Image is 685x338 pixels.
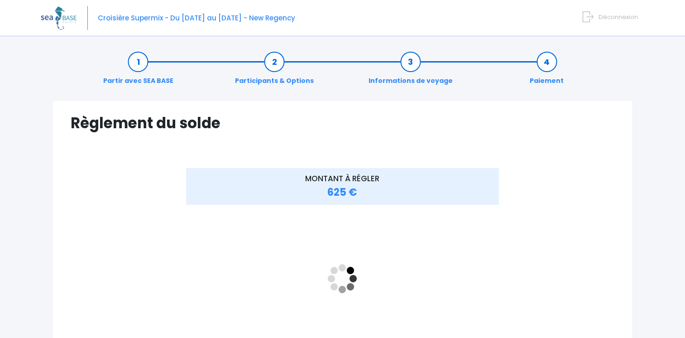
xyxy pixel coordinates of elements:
span: Croisière Supermix - Du [DATE] au [DATE] - New Regency [98,13,295,23]
span: 625 € [327,185,357,199]
a: Participants & Options [230,57,318,86]
a: Paiement [525,57,568,86]
a: Informations de voyage [364,57,457,86]
span: MONTANT À RÉGLER [305,173,379,184]
span: Déconnexion [599,13,638,21]
a: Partir avec SEA BASE [99,57,178,86]
h1: Règlement du solde [71,114,614,132]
